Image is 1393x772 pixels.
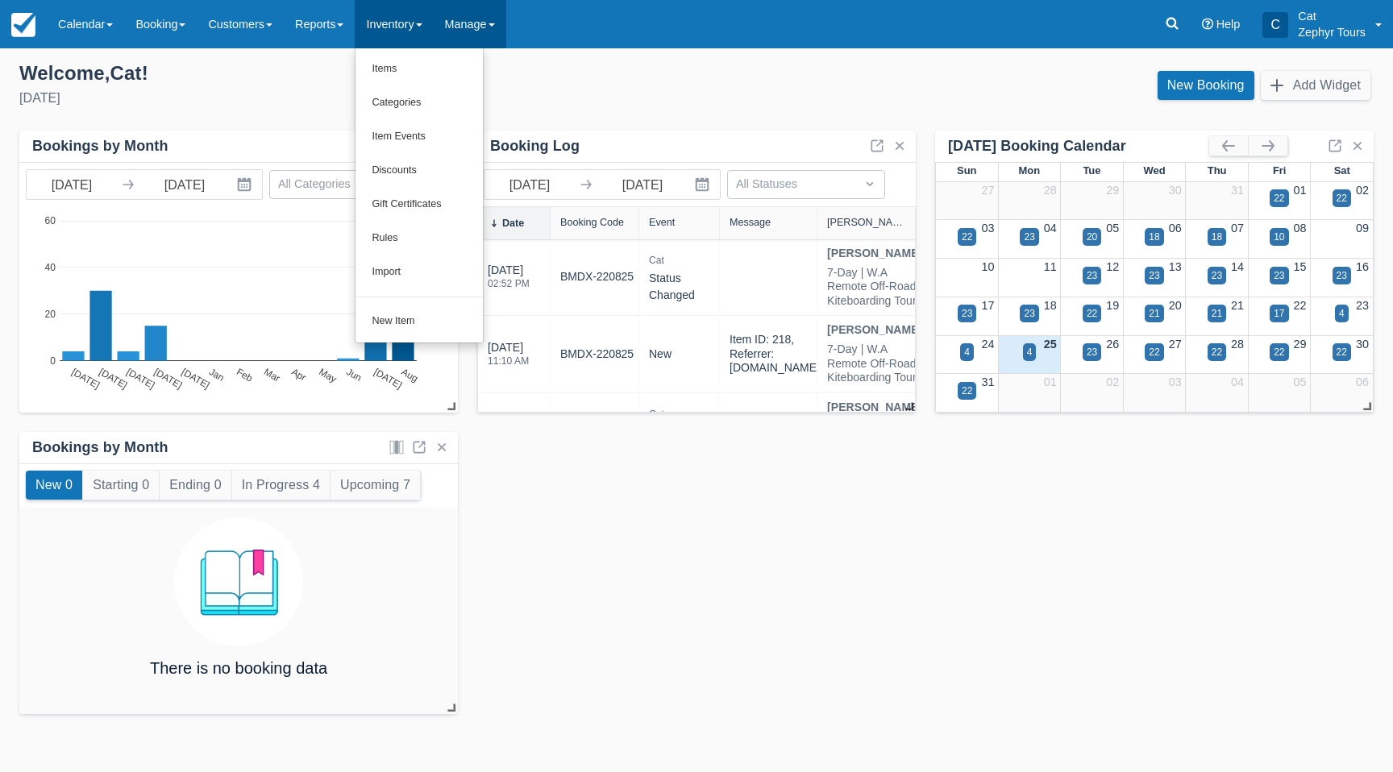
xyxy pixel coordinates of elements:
div: 23 [1087,345,1097,359]
div: Bookings by Month [32,137,168,156]
div: 22 [1087,306,1097,321]
a: Gift Certificates [356,188,483,222]
div: 22 [1337,345,1347,359]
div: 23 [1212,268,1222,283]
div: 23 [1274,268,1284,283]
div: 22 [962,384,972,398]
span: status changed [649,272,695,301]
a: 02 [1356,184,1369,197]
div: Cat [649,251,709,270]
div: [DATE] Booking Calendar [948,137,1209,156]
button: Interact with the calendar and add the check-in date for your trip. [230,170,262,199]
div: 23 [1024,230,1034,244]
h4: There is no booking data [150,659,327,677]
div: [PERSON_NAME]/Item [827,217,905,228]
img: booking.png [174,517,303,646]
span: Mon [1019,164,1041,176]
a: 23 [1356,299,1369,312]
button: Ending 0 [160,471,231,500]
span: Dropdown icon [862,176,878,192]
div: 4 [964,345,970,359]
a: 14 [1231,260,1244,273]
input: End Date [597,170,688,199]
a: 17 [981,299,994,312]
div: 18 [1149,230,1159,244]
div: 23 [1337,268,1347,283]
div: 18 [1212,230,1222,244]
span: Wed [1143,164,1165,176]
a: 22 [1294,299,1307,312]
div: Event [649,217,675,228]
a: 15 [1294,260,1307,273]
div: Welcome , Cat ! [19,61,684,85]
span: Sun [957,164,976,176]
p: Zephyr Tours [1298,24,1366,40]
a: 29 [1106,184,1119,197]
a: Item Events [356,120,483,154]
strong: [PERSON_NAME] [827,401,922,413]
a: 21 [1231,299,1244,312]
div: 4 [1027,345,1033,359]
a: Import [356,255,483,289]
a: 02 [1106,376,1119,388]
a: 16 [1356,260,1369,273]
div: 10 [1274,230,1284,244]
button: Starting 0 [83,471,159,500]
div: Booking Log [490,137,580,156]
img: checkfront-main-nav-mini-logo.png [11,13,35,37]
div: 22 [1274,345,1284,359]
p: Cat [1298,8,1366,24]
span: Sat [1334,164,1350,176]
a: 12 [1106,260,1119,273]
i: Help [1202,19,1213,30]
div: Item ID: 218, Referrer: [DOMAIN_NAME] [730,333,820,376]
a: 10 [981,260,994,273]
div: Bookings by Month [32,438,168,457]
a: 19 [1106,299,1119,312]
a: 03 [1169,376,1182,388]
div: 22 [1274,191,1284,205]
span: new [649,347,672,360]
div: Date [502,218,524,229]
span: Tue [1083,164,1100,176]
button: In Progress 4 [232,471,330,500]
button: Upcoming 7 [331,471,420,500]
div: 22 [962,230,972,244]
a: 18 [1044,299,1057,312]
a: 05 [1106,222,1119,235]
div: 23 [1024,306,1034,321]
button: New 0 [26,471,82,500]
a: 03 [981,222,994,235]
a: New Item [356,305,483,338]
a: 06 [1356,376,1369,388]
div: 21 [1212,306,1222,321]
div: 7-Day | W.A Remote Off-Road Kiteboarding Tour [827,266,922,309]
div: 17 [1274,306,1284,321]
div: 23 [962,306,972,321]
a: 31 [1231,184,1244,197]
a: 13 [1169,260,1182,273]
a: 20 [1169,299,1182,312]
a: 28 [1231,338,1244,351]
a: 01 [1294,184,1307,197]
a: 06 [1169,222,1182,235]
input: End Date [139,170,230,199]
a: 01 [1044,376,1057,388]
a: 30 [1356,338,1369,351]
a: 27 [981,184,994,197]
a: 25 [1044,338,1057,351]
a: 29 [1294,338,1307,351]
a: 28 [1044,184,1057,197]
div: 23 [1149,268,1159,283]
a: 11 [1044,260,1057,273]
div: Cat [649,405,709,424]
strong: [PERSON_NAME] [827,247,922,259]
div: Booking Code [560,217,624,228]
a: Categories [356,86,483,120]
a: New Booking [1158,71,1254,100]
div: 02:52 PM [488,279,530,288]
div: [DATE] [488,339,529,376]
a: BMDX-220825 [560,346,634,363]
div: Message [730,217,771,228]
div: 11:10 AM [488,356,529,366]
